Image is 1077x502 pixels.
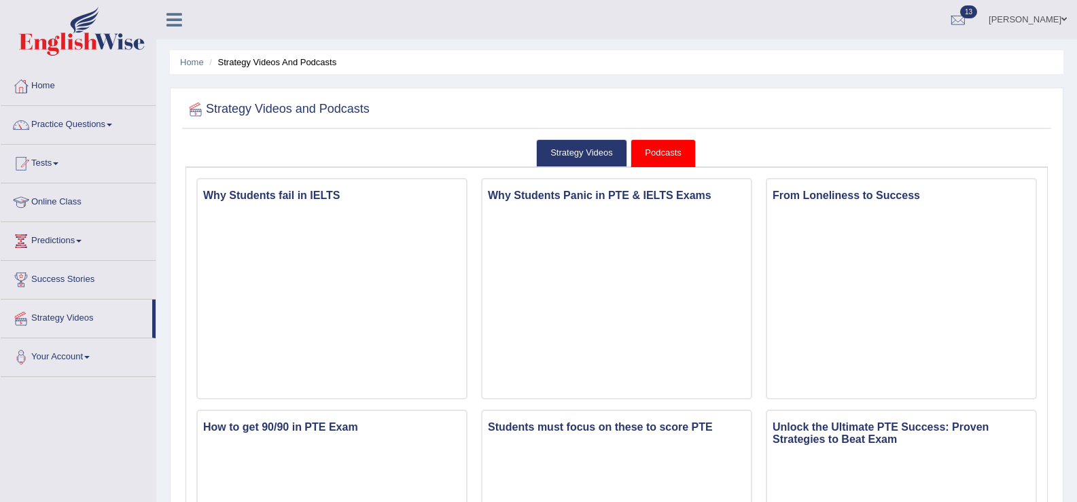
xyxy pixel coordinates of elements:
a: Tests [1,145,156,179]
a: Strategy Videos [1,300,152,334]
h3: Why Students fail in IELTS [198,186,466,205]
li: Strategy Videos and Podcasts [206,56,336,69]
a: Home [180,57,204,67]
a: Success Stories [1,261,156,295]
span: 13 [960,5,977,18]
a: Predictions [1,222,156,256]
a: Your Account [1,338,156,372]
a: Home [1,67,156,101]
a: Strategy Videos [536,139,627,167]
h2: Strategy Videos and Podcasts [186,99,370,120]
h3: From Loneliness to Success [767,186,1036,205]
a: Online Class [1,183,156,217]
h3: Students must focus on these to score PTE [482,418,751,437]
h3: Why Students Panic in PTE & IELTS Exams [482,186,751,205]
a: Practice Questions [1,106,156,140]
a: Podcasts [631,139,695,167]
h3: How to get 90/90 in PTE Exam [198,418,466,437]
h3: Unlock the Ultimate PTE Success: Proven Strategies to Beat Exam [767,418,1036,448]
